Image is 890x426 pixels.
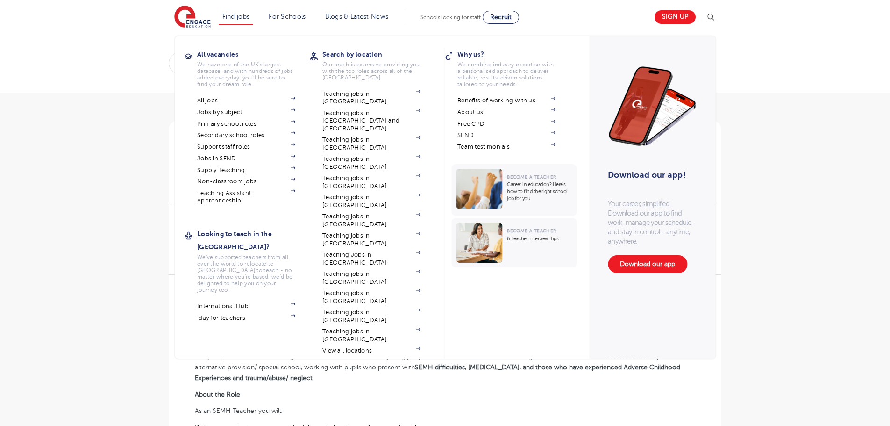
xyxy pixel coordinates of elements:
[322,251,420,267] a: Teaching Jobs in [GEOGRAPHIC_DATA]
[197,131,295,139] a: Secondary school roles
[197,120,295,128] a: Primary school roles
[490,14,512,21] span: Recruit
[608,255,687,273] a: Download our app
[608,165,692,185] h3: Download our app!
[197,303,295,310] a: International Hub
[507,228,556,233] span: Become a Teacher
[322,109,420,132] a: Teaching jobs in [GEOGRAPHIC_DATA] and [GEOGRAPHIC_DATA]
[625,353,648,360] b: Teacher
[483,11,519,24] a: Recruit
[507,174,556,180] span: Become a Teacher
[606,353,625,360] strong: SEMH
[322,194,420,209] a: Teaching jobs in [GEOGRAPHIC_DATA]
[322,61,420,81] p: Our reach is extensive providing you with the top roles across all of the [GEOGRAPHIC_DATA]
[457,48,570,61] h3: Why us?
[197,143,295,151] a: Support staff roles
[174,6,211,29] img: Engage Education
[322,136,420,152] a: Teaching jobs in [GEOGRAPHIC_DATA]
[197,254,295,293] p: We've supported teachers from all over the world to relocate to [GEOGRAPHIC_DATA] to teach - no m...
[322,213,420,228] a: Teaching jobs in [GEOGRAPHIC_DATA]
[197,166,295,174] a: Supply Teaching
[197,189,295,205] a: Teaching Assistant Apprenticeship
[507,181,572,202] p: Career in education? Here’s how to find the right school job for you
[451,164,579,216] a: Become a TeacherCareer in education? Here’s how to find the right school job for you
[269,13,306,20] a: For Schools
[197,108,295,116] a: Jobs by subject
[322,347,420,354] a: View all locations
[457,97,555,104] a: Benefits of working with us
[457,48,570,87] a: Why us?We combine industry expertise with a personalised approach to deliver reliable, results-dr...
[655,10,696,24] a: Sign up
[322,90,420,106] a: Teaching jobs in [GEOGRAPHIC_DATA]
[195,351,695,383] p: Are you passionate about making a real difference in the lives of young people who need it most? ...
[197,48,309,87] a: All vacanciesWe have one of the UK's largest database. and with hundreds of jobs added everyday. ...
[608,199,697,246] p: Your career, simplified. Download our app to find work, manage your schedule, and stay in control...
[457,61,555,87] p: We combine industry expertise with a personalised approach to deliver reliable, results-driven so...
[197,227,309,253] h3: Looking to teach in the [GEOGRAPHIC_DATA]?
[322,309,420,324] a: Teaching jobs in [GEOGRAPHIC_DATA]
[222,13,250,20] a: Find jobs
[195,364,680,382] b: SEMH difficulties, [MEDICAL_DATA], and those who have experienced Adverse Childhood Experiences a...
[195,405,695,416] p: As an SEMH Teacher you will:
[322,155,420,171] a: Teaching jobs in [GEOGRAPHIC_DATA]
[322,48,434,81] a: Search by locationOur reach is extensive providing you with the top roles across all of the [GEOG...
[457,120,555,128] a: Free CPD
[420,14,481,21] span: Schools looking for staff
[325,13,389,20] a: Blogs & Latest News
[197,97,295,104] a: All jobs
[322,289,420,305] a: Teaching jobs in [GEOGRAPHIC_DATA]
[322,328,420,343] a: Teaching jobs in [GEOGRAPHIC_DATA]
[322,48,434,61] h3: Search by location
[197,227,309,293] a: Looking to teach in the [GEOGRAPHIC_DATA]?We've supported teachers from all over the world to rel...
[197,314,295,322] a: iday for teachers
[457,108,555,116] a: About us
[197,155,295,162] a: Jobs in SEND
[195,391,240,398] b: About the Role
[322,270,420,286] a: Teaching jobs in [GEOGRAPHIC_DATA]
[457,143,555,151] a: Team testimonials
[457,131,555,139] a: SEND
[197,61,295,87] p: We have one of the UK's largest database. and with hundreds of jobs added everyday. you'll be sur...
[169,52,390,74] div: Submit
[197,178,295,185] a: Non-classroom jobs
[322,174,420,190] a: Teaching jobs in [GEOGRAPHIC_DATA]
[451,218,579,267] a: Become a Teacher6 Teacher Interview Tips
[197,48,309,61] h3: All vacancies
[322,232,420,247] a: Teaching jobs in [GEOGRAPHIC_DATA]
[507,235,572,242] p: 6 Teacher Interview Tips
